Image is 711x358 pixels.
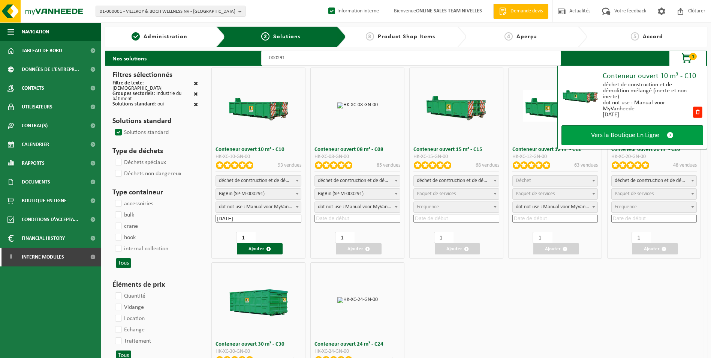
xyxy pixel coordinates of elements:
[417,204,439,210] span: Frequence
[416,8,482,14] strong: ONLINE SALES TEAM NIVELLES
[632,243,678,254] button: Ajouter
[22,248,64,266] span: Interne modules
[22,98,52,116] span: Utilisateurs
[574,161,598,169] p: 63 vendues
[237,243,283,254] button: Ajouter
[509,8,545,15] span: Demande devis
[22,79,44,98] span: Contacts
[116,258,131,268] button: Tous
[22,23,49,41] span: Navigation
[114,302,144,313] label: Vidange
[631,32,639,41] span: 5
[512,215,598,223] input: Date de début
[112,69,198,81] h3: Filtres sélectionnés
[603,82,692,100] div: déchet de construction et de démolition mélangé (inerte et non inerte)
[470,32,572,41] a: 4Aperçu
[114,168,181,179] label: Déchets non dangereux
[231,32,331,41] a: 2Solutions
[216,215,301,223] input: Date de début
[261,51,561,66] input: Chercher
[611,175,697,187] span: déchet de construction et de démolition mélangé (inerte et non inerte)
[615,191,654,197] span: Paquet de services
[327,6,379,17] label: Information interne
[366,32,374,41] span: 3
[216,188,301,200] span: BigBin (SP-M-000291)
[216,154,301,159] div: HK-XC-10-GN-00
[114,290,145,302] label: Quantité
[377,161,400,169] p: 85 vendues
[22,210,78,229] span: Conditions d'accepta...
[611,154,697,159] div: HK-XC-20-GN-00
[132,32,140,41] span: 1
[112,116,198,127] h3: Solutions standard
[314,341,400,347] h3: Conteneur ouvert 24 m³ - C24
[109,32,210,41] a: 1Administration
[504,32,513,41] span: 4
[314,188,400,200] span: BigBin (SP-M-000291)
[114,221,138,232] label: crane
[105,51,154,66] h2: Nos solutions
[278,161,301,169] p: 93 vendues
[112,80,142,86] span: Filtre de texte
[336,243,382,254] button: Ajouter
[314,215,400,223] input: Date de début
[112,91,154,96] span: Groupes sectoriels
[476,161,499,169] p: 68 vendues
[413,215,499,223] input: Date de début
[216,147,301,152] h3: Conteneur ouvert 10 m³ - C10
[112,81,194,91] div: : [DEMOGRAPHIC_DATA]
[643,34,663,40] span: Accord
[22,60,79,79] span: Données de l'entrepr...
[112,146,198,157] h3: Type de déchets
[100,6,235,17] span: 01-000001 - VILLEROY & BOCH WELLNESS NV - [GEOGRAPHIC_DATA]
[114,157,166,168] label: Déchets spéciaux
[335,232,355,243] input: 1
[114,209,134,221] label: bulk
[216,202,301,213] span: dot not use : Manual voor MyVanheede
[112,102,164,108] div: : oui
[261,32,269,41] span: 2
[227,90,290,122] img: HK-XC-10-GN-00
[414,176,499,186] span: déchet de construction et de démolition mélangé (inerte et non inerte)
[22,229,65,248] span: Financial History
[314,349,400,354] div: HK-XC-24-GN-00
[413,147,499,152] h3: Conteneur ouvert 15 m³ - C15
[523,90,587,122] img: HK-XC-12-GN-00
[22,116,48,135] span: Contrat(s)
[533,243,579,254] button: Ajouter
[236,232,256,243] input: 1
[114,127,169,138] label: Solutions standard
[216,349,301,354] div: HK-XC-30-GN-00
[512,154,598,159] div: HK-XC-12-GN-00
[314,202,400,213] span: dot not use : Manual voor MyVanheede
[22,41,62,60] span: Tableau de bord
[350,32,451,41] a: 3Product Shop Items
[114,198,153,209] label: accessoiries
[603,112,692,118] div: [DATE]
[314,147,400,152] h3: Conteneur ouvert 08 m³ - C08
[22,173,50,191] span: Documents
[315,176,400,186] span: déchet de construction et de démolition mélangé (inerte et non inerte)
[603,72,703,80] div: Conteneur ouvert 10 m³ - C10
[417,191,456,197] span: Paquet de services
[615,204,637,210] span: Frequence
[689,53,697,60] span: 1
[493,4,548,19] a: Demande devis
[112,91,194,102] div: : Industrie du bâtiment
[144,34,187,40] span: Administration
[603,100,692,112] div: dot not use : Manual voor MyVanheede
[516,178,531,184] span: Déchet
[227,284,290,316] img: HK-XC-30-GN-00
[435,243,480,254] button: Ajouter
[114,243,168,254] label: internal collection
[273,34,301,40] span: Solutions
[22,191,67,210] span: Boutique en ligne
[216,176,301,186] span: déchet de construction et de démolition mélangé (inerte et non inerte)
[337,102,378,108] img: HK-XC-08-GN-00
[114,232,136,243] label: hook
[7,248,14,266] span: I
[314,175,400,187] span: déchet de construction et de démolition mélangé (inerte et non inerte)
[561,125,703,145] a: Vers la Boutique En Ligne
[611,147,697,152] h3: Conteneur ouvert 20 m³ - C20
[114,313,145,324] label: Location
